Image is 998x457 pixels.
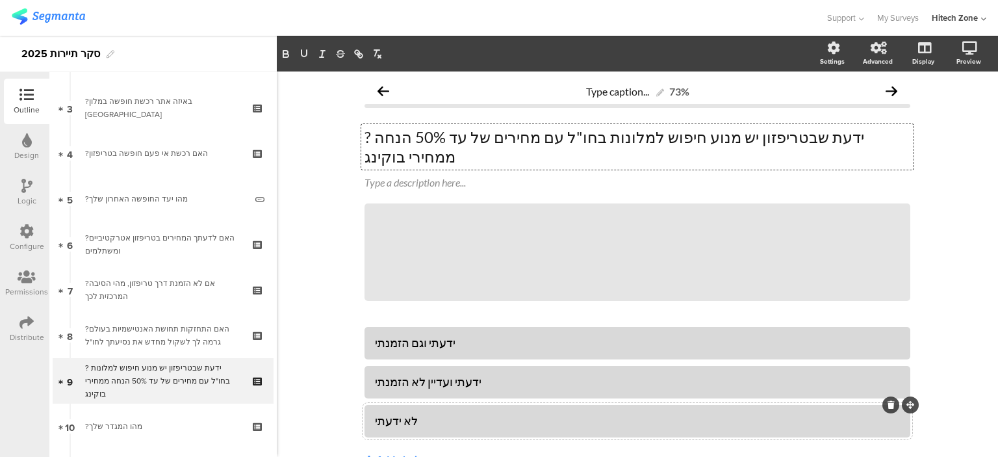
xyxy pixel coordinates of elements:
div: Advanced [863,57,893,66]
a: 9 ? ידעת שבטריפזון יש מנוע חיפוש למלונות בחו"ל עם מחירים של עד 50% הנחה ממחירי בוקינג [53,358,274,404]
a: 5 ?מהו יעד החופשה האחרון שלך [53,176,274,222]
div: לא ידעתי [375,413,900,428]
a: 8 ?האם התחזקות תחושת האנטישמיות בעולם גרמה לך לשקול מחדש את נסיעתך לחו"ל [53,313,274,358]
span: 9 [67,374,73,388]
div: Design [14,150,39,161]
a: 4 ?האם רכשת אי פעם חופשה בטריפזון [53,131,274,176]
span: 6 [67,237,73,252]
a: 10 ?מהו המגדר שלך [53,404,274,449]
span: 3 [67,101,73,115]
span: 10 [65,419,75,434]
div: Permissions [5,286,48,298]
div: ידעתי ועדיין לא הזמנתי [375,374,900,389]
div: ? ידעת שבטריפזון יש מנוע חיפוש למלונות בחו"ל עם מחירים של עד 50% הנחה ממחירי בוקינג [85,361,240,400]
span: Type caption... [586,85,649,98]
div: 73% [669,85,689,98]
div: Type a description here... [365,176,910,189]
div: ?האם התחזקות תחושת האנטישמיות בעולם גרמה לך לשקול מחדש את נסיעתך לחו"ל [85,322,240,348]
div: Hitech Zone [932,12,978,24]
div: ?אם לא הזמנת דרך טריפזון, מהי הסיבה המרכזית לכך [85,277,240,303]
div: ידעתי וגם הזמנתי [375,335,900,350]
span: 4 [67,146,73,161]
div: Distribute [10,332,44,343]
div: Configure [10,241,44,252]
div: Outline [14,104,40,116]
p: ? ידעת שבטריפזון יש מנוע חיפוש למלונות בחו"ל עם מחירים של עד 50% הנחה ממחירי בוקינג [365,127,910,166]
div: ?מהו יעד החופשה האחרון שלך [85,192,246,205]
a: 7 ?אם לא הזמנת דרך טריפזון, מהי הסיבה המרכזית לכך [53,267,274,313]
span: 5 [67,192,73,206]
div: Preview [956,57,981,66]
img: segmanta logo [12,8,85,25]
span: 7 [68,283,73,297]
a: 3 ?באיזה אתר רכשת חופשה במלון [GEOGRAPHIC_DATA] [53,85,274,131]
div: Display [912,57,934,66]
div: ?האם רכשת אי פעם חופשה בטריפזון [85,147,240,160]
span: Support [827,12,856,24]
div: Logic [18,195,36,207]
div: ?מהו המגדר שלך [85,420,240,433]
div: ?באיזה אתר רכשת חופשה במלון בישראל [85,95,240,121]
span: 8 [67,328,73,343]
a: 6 ?האם לדעתך המחירים בטריפזון אטרקטיביים ומשתלמים [53,222,274,267]
div: סקר תיירות 2025 [21,44,100,64]
div: ?האם לדעתך המחירים בטריפזון אטרקטיביים ומשתלמים [85,231,240,257]
div: Settings [820,57,845,66]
